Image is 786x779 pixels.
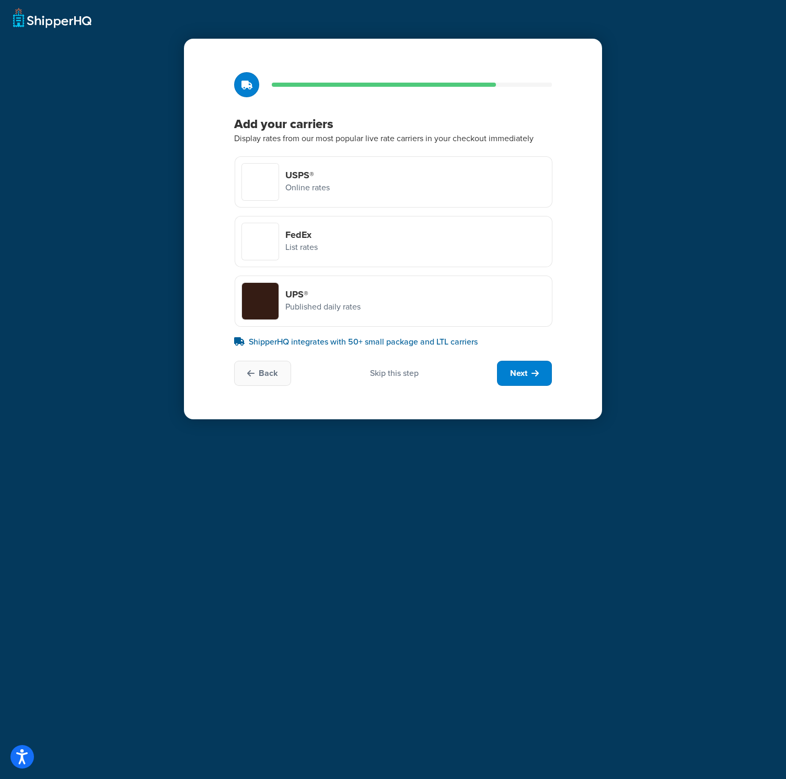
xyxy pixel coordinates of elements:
[285,229,318,240] h4: FedEx
[285,300,361,314] p: Published daily rates
[234,116,552,132] h3: Add your carriers
[259,368,278,379] span: Back
[234,361,291,386] button: Back
[510,368,527,379] span: Next
[285,240,318,254] p: List rates
[370,368,419,379] div: Skip this step
[234,132,552,145] p: Display rates from our most popular live rate carriers in your checkout immediately
[234,336,552,348] p: ShipperHQ integrates with 50+ small package and LTL carriers
[285,289,361,300] h4: UPS®
[497,361,552,386] button: Next
[285,181,330,194] p: Online rates
[285,169,330,181] h4: USPS®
